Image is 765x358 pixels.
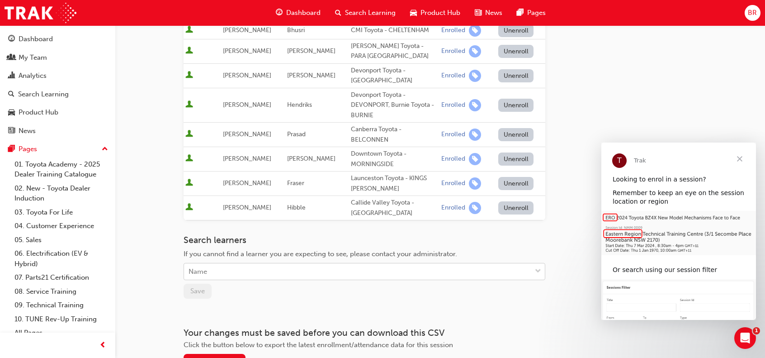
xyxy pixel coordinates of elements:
[469,24,481,37] span: learningRecordVerb_ENROLL-icon
[19,126,36,136] div: News
[11,298,112,312] a: 09. Technical Training
[4,31,112,48] a: Dashboard
[351,66,438,86] div: Devonport Toyota - [GEOGRAPHIC_DATA]
[223,155,271,162] span: [PERSON_NAME]
[441,101,465,110] div: Enrolled
[184,341,453,349] span: Click the button below to export the latest enrollment/attendance data for this session
[287,179,304,187] span: Fraser
[11,158,112,181] a: 01. Toyota Academy - 2025 Dealer Training Catalogue
[11,181,112,205] a: 02. New - Toyota Dealer Induction
[498,153,534,166] button: Unenroll
[11,205,112,220] a: 03. Toyota For Life
[287,204,306,211] span: Hibble
[510,4,553,22] a: pages-iconPages
[748,8,757,18] span: BR
[351,124,438,145] div: Canberra Toyota - BELCONNEN
[287,155,335,162] span: [PERSON_NAME]
[527,8,546,18] span: Pages
[185,26,193,35] span: User is active
[190,287,205,295] span: Save
[8,72,15,80] span: chart-icon
[185,179,193,188] span: User is active
[276,7,283,19] span: guage-icon
[498,24,534,37] button: Unenroll
[287,72,335,79] span: [PERSON_NAME]
[469,70,481,82] span: learningRecordVerb_ENROLL-icon
[185,154,193,163] span: User is active
[19,53,47,63] div: My Team
[753,327,760,334] span: 1
[351,149,438,169] div: Downtown Toyota - MORNINGSIDE
[335,7,341,19] span: search-icon
[11,271,112,285] a: 07. Parts21 Certification
[4,49,112,66] a: My Team
[410,7,417,19] span: car-icon
[441,155,465,163] div: Enrolled
[184,250,457,258] span: If you cannot find a learner you are expecting to see, please contact your administrator.
[11,285,112,299] a: 08. Service Training
[287,26,305,34] span: Bhusri
[223,47,271,55] span: [PERSON_NAME]
[4,86,112,103] a: Search Learning
[19,34,53,44] div: Dashboard
[467,4,510,22] a: news-iconNews
[269,4,328,22] a: guage-iconDashboard
[4,141,112,158] button: Pages
[11,219,112,233] a: 04. Customer Experience
[185,203,193,212] span: User is active
[498,99,534,112] button: Unenroll
[441,204,465,212] div: Enrolled
[185,47,193,56] span: User is active
[184,328,545,338] h3: Your changes must be saved before you can download this CSV
[189,267,207,277] div: Name
[8,54,15,62] span: people-icon
[223,179,271,187] span: [PERSON_NAME]
[351,198,438,218] div: Callide Valley Toyota - [GEOGRAPHIC_DATA]
[185,130,193,139] span: User is active
[223,204,271,211] span: [PERSON_NAME]
[475,7,482,19] span: news-icon
[498,69,534,82] button: Unenroll
[469,153,481,165] span: learningRecordVerb_ENROLL-icon
[184,284,212,299] button: Save
[441,179,465,188] div: Enrolled
[286,8,321,18] span: Dashboard
[19,107,58,118] div: Product Hub
[11,312,112,326] a: 10. TUNE Rev-Up Training
[403,4,467,22] a: car-iconProduct Hub
[351,90,438,121] div: Devonport Toyota - DEVONPORT, Burnie Toyota - BURNIE
[351,41,438,62] div: [PERSON_NAME] Toyota - PARA [GEOGRAPHIC_DATA]
[8,127,15,135] span: news-icon
[5,3,76,23] a: Trak
[734,327,756,349] iframe: Intercom live chat
[351,173,438,194] div: Launceston Toyota - KINGS [PERSON_NAME]
[223,26,271,34] span: [PERSON_NAME]
[184,235,545,245] h3: Search learners
[287,47,335,55] span: [PERSON_NAME]
[4,29,112,141] button: DashboardMy TeamAnalyticsSearch LearningProduct HubNews
[535,266,541,277] span: down-icon
[223,130,271,138] span: [PERSON_NAME]
[469,177,481,190] span: learningRecordVerb_ENROLL-icon
[8,109,15,117] span: car-icon
[745,5,760,21] button: BR
[11,233,112,247] a: 05. Sales
[8,35,15,43] span: guage-icon
[19,71,47,81] div: Analytics
[345,8,396,18] span: Search Learning
[8,145,15,153] span: pages-icon
[469,202,481,214] span: learningRecordVerb_ENROLL-icon
[441,26,465,35] div: Enrolled
[485,8,502,18] span: News
[8,91,14,99] span: search-icon
[287,130,306,138] span: Prasad
[420,8,460,18] span: Product Hub
[223,72,271,79] span: [PERSON_NAME]
[185,71,193,80] span: User is active
[351,25,438,36] div: CMI Toyota - CHELTENHAM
